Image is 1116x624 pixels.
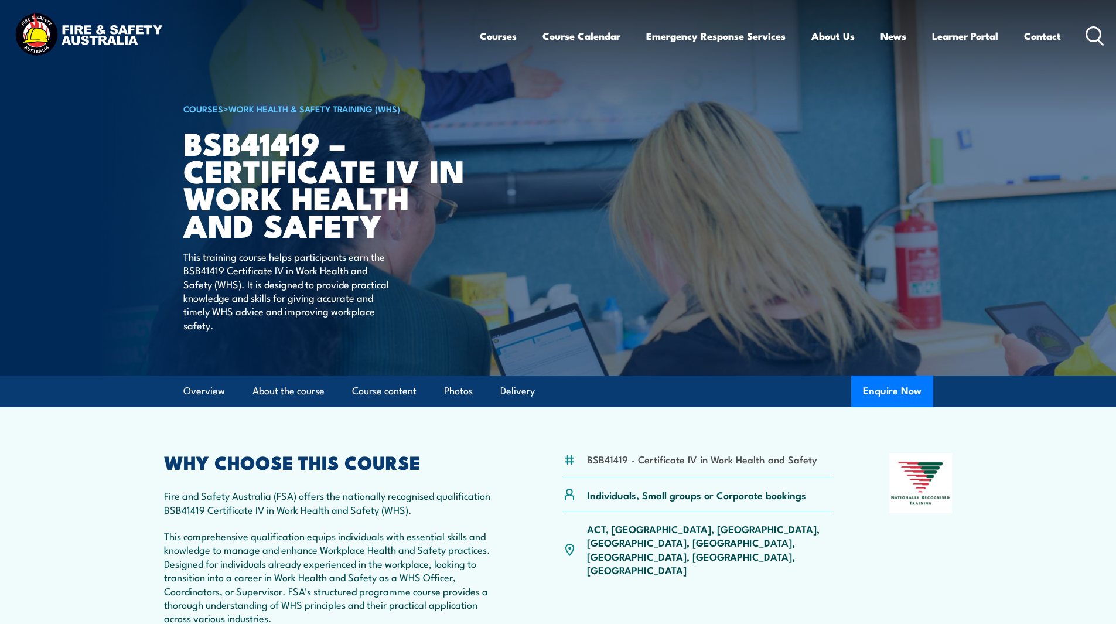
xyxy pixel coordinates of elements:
p: ACT, [GEOGRAPHIC_DATA], [GEOGRAPHIC_DATA], [GEOGRAPHIC_DATA], [GEOGRAPHIC_DATA], [GEOGRAPHIC_DATA... [587,522,832,577]
a: Course Calendar [542,21,620,52]
a: About Us [811,21,855,52]
a: About the course [252,376,325,407]
a: COURSES [183,102,223,115]
h6: > [183,101,473,115]
a: Contact [1024,21,1061,52]
p: This training course helps participants earn the BSB41419 Certificate IV in Work Health and Safet... [183,250,397,332]
h1: BSB41419 – Certificate IV in Work Health and Safety [183,129,473,238]
img: Nationally Recognised Training logo. [889,453,953,513]
a: Photos [444,376,473,407]
h2: WHY CHOOSE THIS COURSE [164,453,506,470]
a: News [880,21,906,52]
a: Courses [480,21,517,52]
p: Individuals, Small groups or Corporate bookings [587,488,806,502]
a: Course content [352,376,417,407]
a: Emergency Response Services [646,21,786,52]
a: Work Health & Safety Training (WHS) [228,102,400,115]
li: BSB41419 - Certificate IV in Work Health and Safety [587,452,817,466]
a: Delivery [500,376,535,407]
p: Fire and Safety Australia (FSA) offers the nationally recognised qualification BSB41419 Certifica... [164,489,506,516]
a: Learner Portal [932,21,998,52]
button: Enquire Now [851,376,933,407]
a: Overview [183,376,225,407]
